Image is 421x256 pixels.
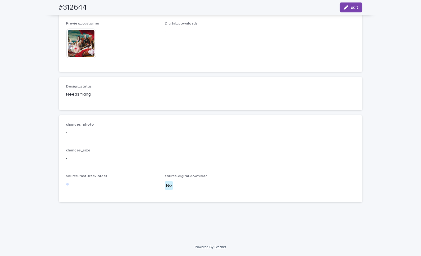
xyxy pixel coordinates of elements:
[165,29,256,35] p: -
[66,149,91,152] span: changes_size
[340,2,362,12] button: Edit
[66,155,355,162] p: -
[59,3,87,12] h2: #312644
[165,181,173,190] div: No
[66,174,107,178] span: source-fast-track-order
[66,129,355,136] p: -
[165,174,208,178] span: source-digital-download
[66,91,158,98] p: Needs fixing
[351,5,358,10] span: Edit
[66,85,92,88] span: Design_status
[195,245,226,249] a: Powered By Stacker
[66,123,94,127] span: changes_photo
[165,22,198,25] span: Digital_downloads
[66,22,100,25] span: Preview_customer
